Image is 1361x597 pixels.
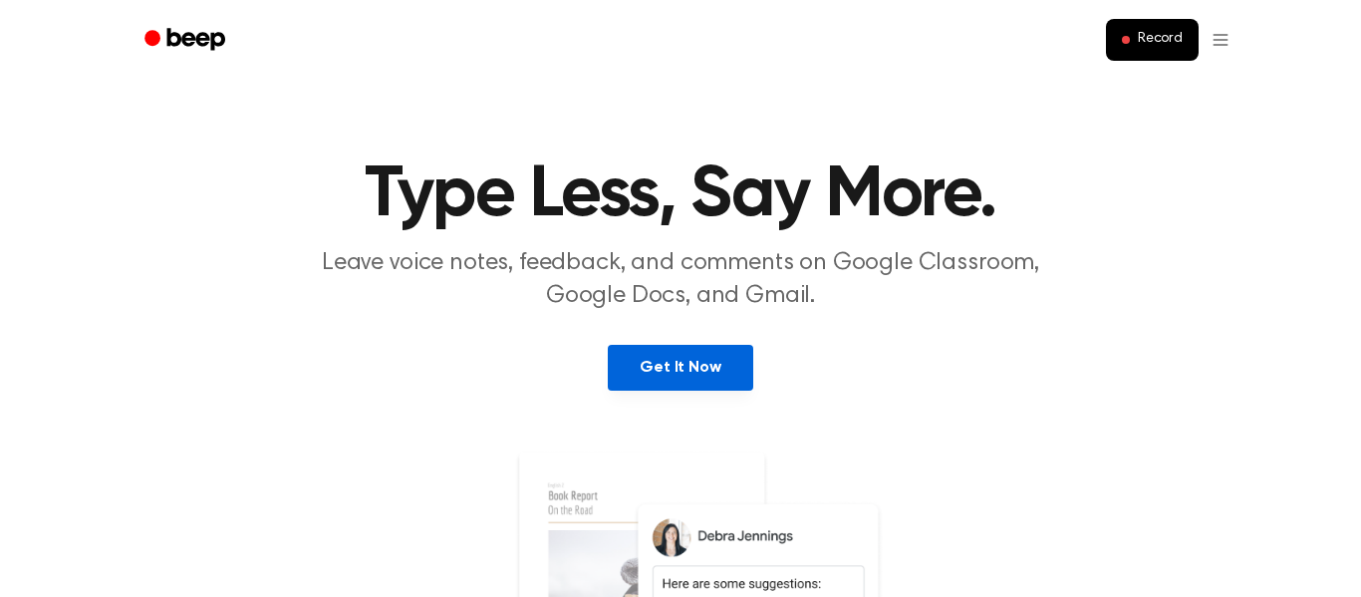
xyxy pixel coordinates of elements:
button: Open menu [1211,20,1230,60]
button: Record [1106,19,1199,61]
h1: Type Less, Say More. [170,159,1191,231]
span: Record [1138,31,1183,49]
a: Beep [131,21,243,60]
p: Leave voice notes, feedback, and comments on Google Classroom, Google Docs, and Gmail. [298,247,1063,313]
a: Get It Now [608,345,752,391]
